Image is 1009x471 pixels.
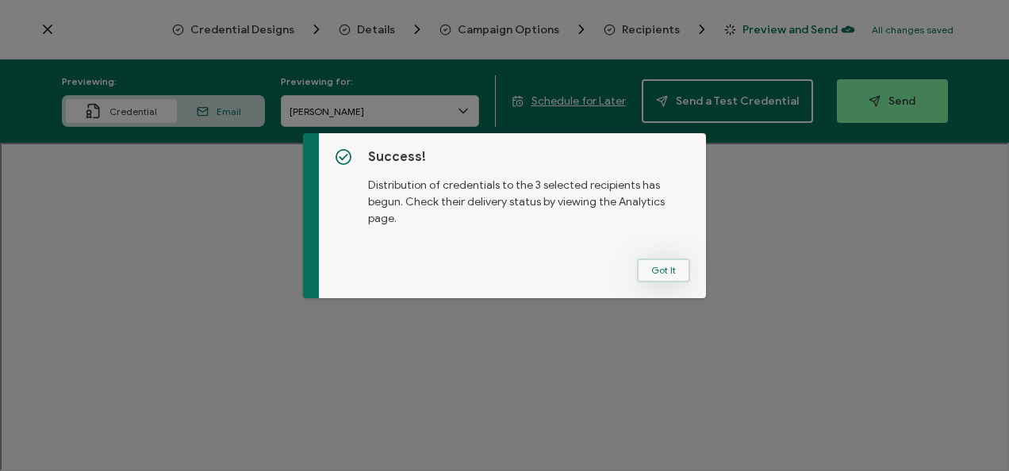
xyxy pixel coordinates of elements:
div: dialog [303,133,707,298]
h5: Success! [368,149,691,165]
button: Got It [637,258,690,282]
p: Distribution of credentials to the 3 selected recipients has begun. Check their delivery status b... [368,165,691,227]
iframe: Chat Widget [745,292,1009,471]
